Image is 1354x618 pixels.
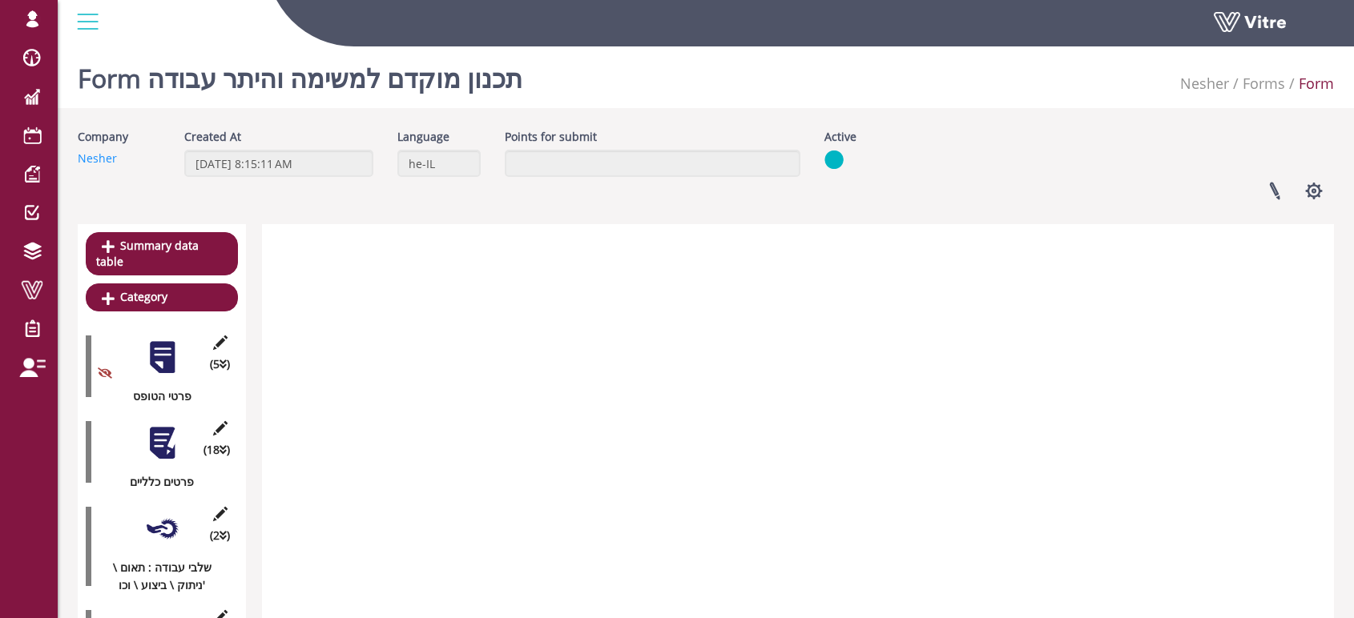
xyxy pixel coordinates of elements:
li: Form [1285,72,1334,94]
span: (2 ) [210,527,230,544]
span: (18 ) [204,441,230,459]
a: Nesher [1180,74,1229,93]
a: Nesher [78,150,117,166]
a: Summary data table [86,232,238,275]
a: Forms [1243,74,1285,93]
div: פרטי הטופס [86,387,226,405]
label: Created At [184,128,241,146]
span: (5 ) [210,355,230,373]
h1: Form תכנון מוקדם למשימה והיתר עבודה [78,40,522,108]
label: Language [397,128,449,146]
a: Category [86,283,238,311]
label: Company [78,128,128,146]
div: שלבי עבודה : תאום \ ניתוק \ ביצוע \ וכו' [86,559,226,594]
img: yes [824,150,844,170]
label: Active [824,128,856,146]
label: Points for submit [505,128,597,146]
div: פרטים כלליים [86,473,226,491]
